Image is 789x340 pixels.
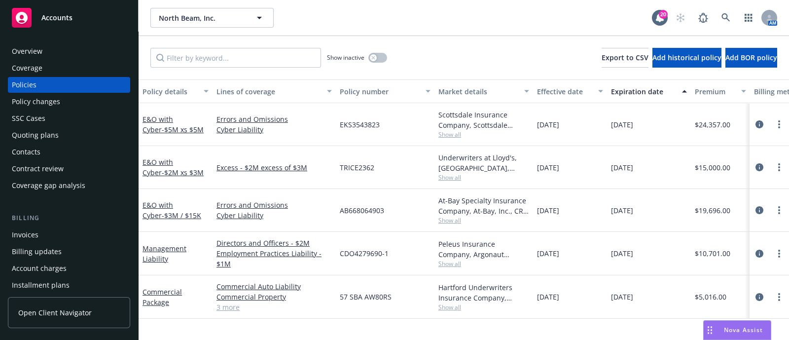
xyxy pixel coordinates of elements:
[12,111,45,126] div: SSC Cases
[537,205,559,216] span: [DATE]
[150,48,321,68] input: Filter by keyword...
[8,77,130,93] a: Policies
[695,205,730,216] span: $19,696.00
[611,119,633,130] span: [DATE]
[695,119,730,130] span: $24,357.00
[8,111,130,126] a: SSC Cases
[216,124,332,135] a: Cyber Liability
[12,277,70,293] div: Installment plans
[327,53,364,62] span: Show inactive
[703,320,771,340] button: Nova Assist
[652,53,721,62] span: Add historical policy
[724,326,763,334] span: Nova Assist
[8,277,130,293] a: Installment plans
[739,8,758,28] a: Switch app
[652,48,721,68] button: Add historical policy
[12,178,85,193] div: Coverage gap analysis
[434,79,533,103] button: Market details
[12,127,59,143] div: Quoting plans
[438,110,529,130] div: Scottsdale Insurance Company, Scottsdale Insurance Company (Nationwide), E-Risk Services, CRC Group
[611,162,633,173] span: [DATE]
[41,14,72,22] span: Accounts
[438,303,529,311] span: Show all
[340,162,374,173] span: TRICE2362
[12,43,42,59] div: Overview
[438,260,529,268] span: Show all
[8,4,130,32] a: Accounts
[216,238,332,248] a: Directors and Officers - $2M
[8,161,130,177] a: Contract review
[607,79,691,103] button: Expiration date
[162,211,201,220] span: - $3M / $15K
[143,86,198,97] div: Policy details
[340,248,389,259] span: CDO4279690-1
[8,178,130,193] a: Coverage gap analysis
[725,48,777,68] button: Add BOR policy
[216,292,332,302] a: Commercial Property
[12,161,64,177] div: Contract review
[611,248,633,259] span: [DATE]
[695,162,730,173] span: $15,000.00
[537,119,559,130] span: [DATE]
[143,157,204,177] a: E&O with Cyber
[659,10,668,19] div: 20
[537,86,592,97] div: Effective date
[143,200,201,220] a: E&O with Cyber
[8,127,130,143] a: Quoting plans
[438,173,529,182] span: Show all
[693,8,713,28] a: Report a Bug
[12,227,38,243] div: Invoices
[12,244,62,260] div: Billing updates
[162,168,204,177] span: - $2M xs $3M
[773,161,785,173] a: more
[8,244,130,260] a: Billing updates
[8,94,130,110] a: Policy changes
[537,248,559,259] span: [DATE]
[438,282,529,303] div: Hartford Underwriters Insurance Company, Hartford Insurance Group
[695,292,726,302] span: $5,016.00
[773,204,785,216] a: more
[753,291,765,303] a: circleInformation
[216,210,332,221] a: Cyber Liability
[438,152,529,173] div: Underwriters at Lloyd's, [GEOGRAPHIC_DATA], [PERSON_NAME] of [GEOGRAPHIC_DATA], Corona Underwrite...
[12,94,60,110] div: Policy changes
[216,302,332,312] a: 3 more
[8,60,130,76] a: Coverage
[216,248,332,269] a: Employment Practices Liability - $1M
[150,8,274,28] button: North Beam, Inc.
[12,77,36,93] div: Policies
[671,8,690,28] a: Start snowing
[336,79,434,103] button: Policy number
[695,86,735,97] div: Premium
[162,125,204,134] span: - $5M xs $5M
[8,227,130,243] a: Invoices
[533,79,607,103] button: Effective date
[159,13,244,23] span: North Beam, Inc.
[602,53,648,62] span: Export to CSV
[438,86,518,97] div: Market details
[143,244,186,264] a: Management Liability
[143,287,182,307] a: Commercial Package
[753,118,765,130] a: circleInformation
[340,86,420,97] div: Policy number
[12,144,40,160] div: Contacts
[438,216,529,225] span: Show all
[340,119,380,130] span: EKS3543823
[695,248,730,259] span: $10,701.00
[340,205,384,216] span: AB668064903
[753,248,765,260] a: circleInformation
[537,162,559,173] span: [DATE]
[611,86,676,97] div: Expiration date
[716,8,736,28] a: Search
[438,195,529,216] div: At-Bay Specialty Insurance Company, At-Bay, Inc., CRC Group
[8,261,130,276] a: Account charges
[8,43,130,59] a: Overview
[773,248,785,260] a: more
[773,291,785,303] a: more
[725,53,777,62] span: Add BOR policy
[753,161,765,173] a: circleInformation
[213,79,336,103] button: Lines of coverage
[753,204,765,216] a: circleInformation
[216,114,332,124] a: Errors and Omissions
[12,261,67,276] div: Account charges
